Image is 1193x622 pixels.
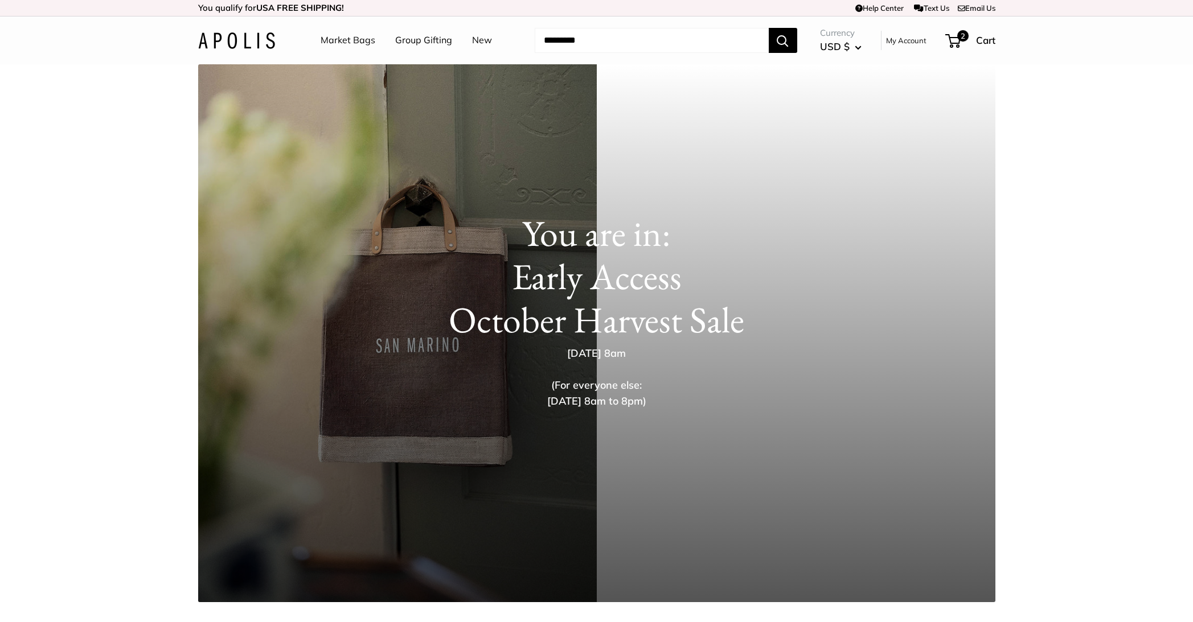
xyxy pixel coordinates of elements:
[412,345,782,409] p: [DATE] 8am (For everyone else: [DATE] 8am to 8pm)
[946,31,995,50] a: 2 Cart
[855,3,904,13] a: Help Center
[957,30,968,42] span: 2
[820,38,862,56] button: USD $
[198,32,275,49] img: Apolis
[820,25,862,41] span: Currency
[820,40,850,52] span: USD $
[976,34,995,46] span: Cart
[535,28,769,53] input: Search...
[256,2,344,13] strong: USA FREE SHIPPING!
[395,32,452,49] a: Group Gifting
[221,212,973,341] h1: You are in: Early Access October Harvest Sale
[958,3,995,13] a: Email Us
[321,32,375,49] a: Market Bags
[769,28,797,53] button: Search
[886,34,926,47] a: My Account
[472,32,492,49] a: New
[914,3,949,13] a: Text Us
